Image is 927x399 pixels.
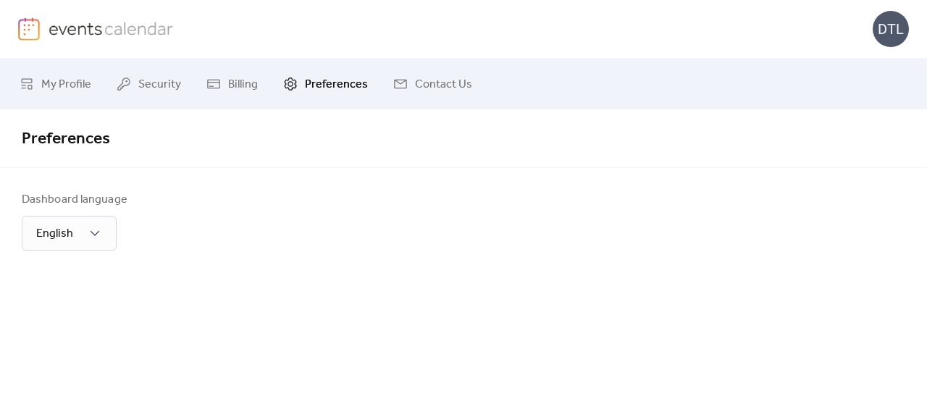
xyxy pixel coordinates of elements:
span: Preferences [22,123,110,155]
a: My Profile [9,64,102,104]
span: Security [138,76,181,93]
span: Contact Us [415,76,472,93]
a: Preferences [272,64,379,104]
span: My Profile [41,76,91,93]
span: Billing [228,76,258,93]
a: Billing [196,64,269,104]
div: DTL [873,11,909,47]
img: logo-type [49,17,174,39]
a: Contact Us [382,64,483,104]
span: English [36,222,73,245]
span: Preferences [305,76,368,93]
img: logo [18,17,40,41]
div: Dashboard language [22,191,127,209]
a: Security [106,64,192,104]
